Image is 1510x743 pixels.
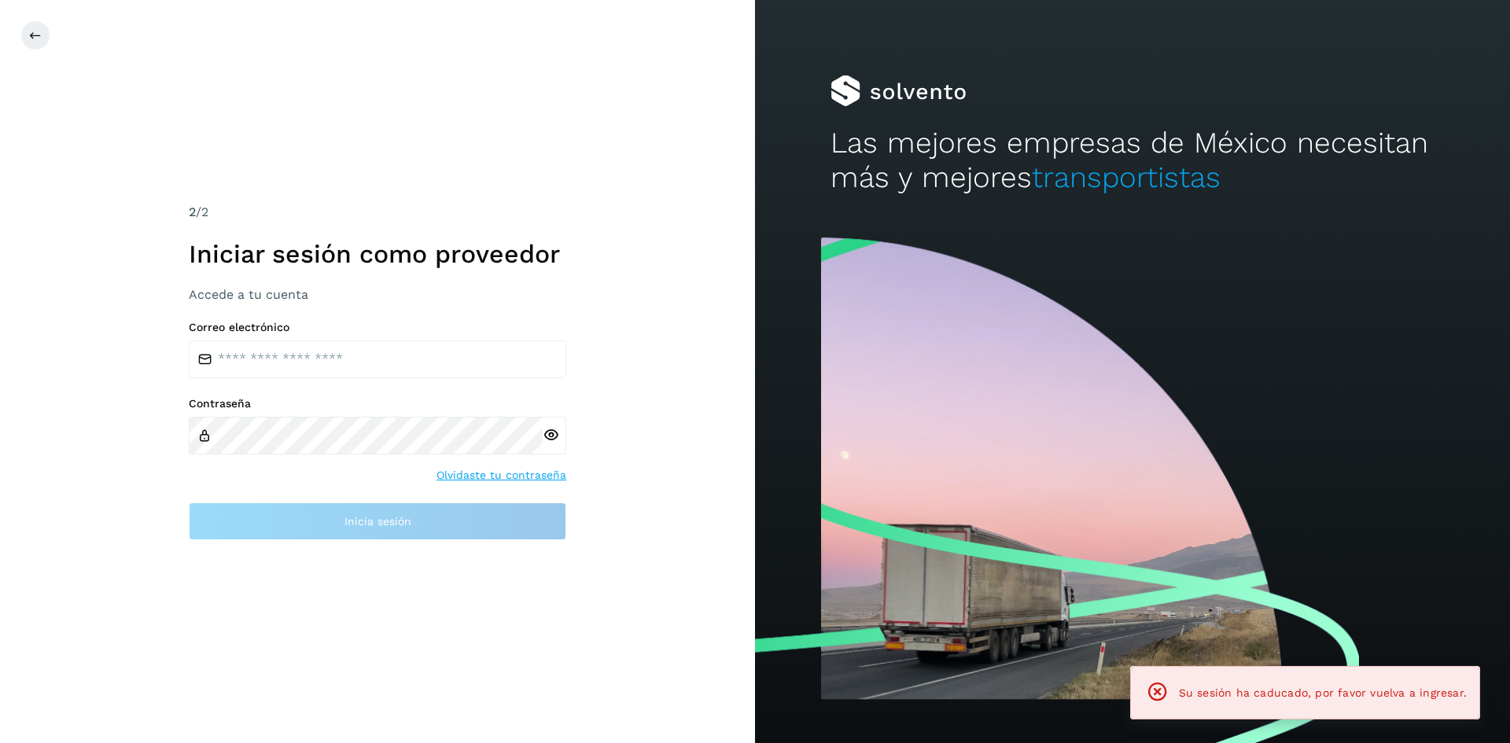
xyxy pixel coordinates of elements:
[344,516,411,527] span: Inicia sesión
[830,126,1434,196] h2: Las mejores empresas de México necesitan más y mejores
[189,502,566,540] button: Inicia sesión
[1032,160,1221,194] span: transportistas
[189,239,566,269] h1: Iniciar sesión como proveedor
[189,287,566,302] h3: Accede a tu cuenta
[189,204,196,219] span: 2
[189,203,566,222] div: /2
[189,321,566,334] label: Correo electrónico
[436,467,566,484] a: Olvidaste tu contraseña
[1179,686,1467,699] span: Su sesión ha caducado, por favor vuelva a ingresar.
[189,397,566,410] label: Contraseña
